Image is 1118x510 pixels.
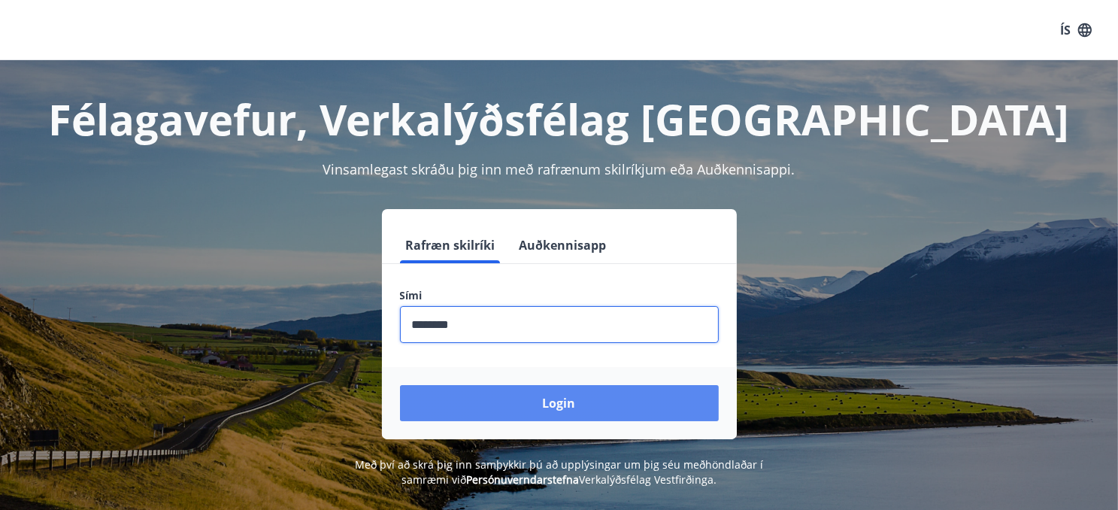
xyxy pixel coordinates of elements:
label: Sími [400,288,719,303]
button: Login [400,385,719,421]
span: Vinsamlegast skráðu þig inn með rafrænum skilríkjum eða Auðkennisappi. [323,160,795,178]
button: Rafræn skilríki [400,227,501,263]
a: Persónuverndarstefna [466,472,579,487]
h1: Félagavefur, Verkalýðsfélag [GEOGRAPHIC_DATA] [36,90,1083,147]
span: Með því að skrá þig inn samþykkir þú að upplýsingar um þig séu meðhöndlaðar í samræmi við Verkalý... [355,457,763,487]
button: Auðkennisapp [514,227,613,263]
button: ÍS [1052,17,1100,44]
